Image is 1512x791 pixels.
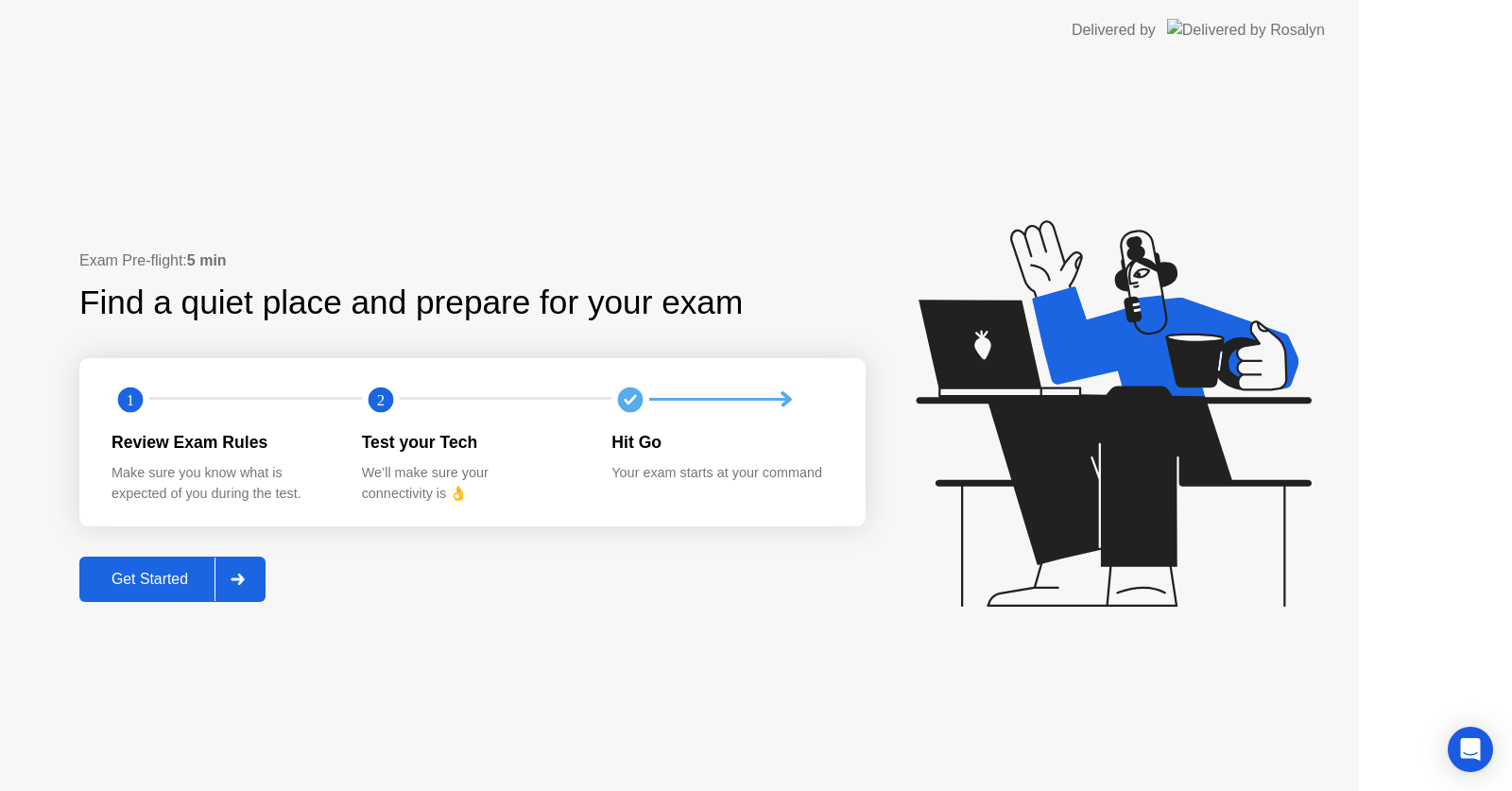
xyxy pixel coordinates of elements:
[611,463,832,484] div: Your exam starts at your command
[1448,727,1493,772] div: Open Intercom Messenger
[79,249,866,272] div: Exam Pre-flight:
[611,430,832,455] div: Hit Go
[127,390,134,408] text: 1
[187,252,227,268] b: 5 min
[79,557,266,602] button: Get Started
[362,463,582,504] div: We’ll make sure your connectivity is 👌
[79,278,746,328] div: Find a quiet place and prepare for your exam
[1167,19,1325,41] img: Delivered by Rosalyn
[112,463,332,504] div: Make sure you know what is expected of you during the test.
[85,571,215,588] div: Get Started
[377,390,385,408] text: 2
[112,430,332,455] div: Review Exam Rules
[362,430,582,455] div: Test your Tech
[1072,19,1156,42] div: Delivered by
